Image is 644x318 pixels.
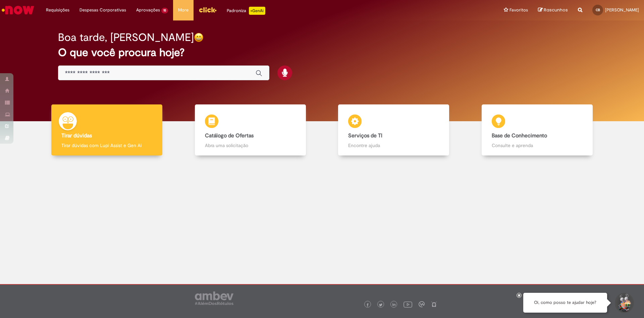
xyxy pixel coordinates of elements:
[492,142,583,149] p: Consulte e aprenda
[523,293,607,313] div: Oi, como posso te ajudar hoje?
[596,8,600,12] span: CB
[249,7,265,15] p: +GenAi
[348,142,439,149] p: Encontre ajuda
[366,303,369,307] img: logo_footer_facebook.png
[194,33,204,42] img: happy-face.png
[205,142,296,149] p: Abra uma solicitação
[614,293,634,313] button: Iniciar Conversa de Suporte
[404,300,412,309] img: logo_footer_youtube.png
[492,132,547,139] b: Base de Conhecimento
[136,7,160,13] span: Aprovações
[79,7,126,13] span: Despesas Corporativas
[227,7,265,15] div: Padroniza
[199,5,217,15] img: click_logo_yellow_360x200.png
[161,8,168,13] span: 15
[431,301,437,307] img: logo_footer_naosei.png
[178,7,189,13] span: More
[538,7,568,13] a: Rascunhos
[46,7,69,13] span: Requisições
[509,7,528,13] span: Favoritos
[58,47,586,58] h2: O que você procura hoje?
[419,301,425,307] img: logo_footer_workplace.png
[348,132,382,139] b: Serviços de TI
[35,104,179,156] a: Tirar dúvidas Tirar dúvidas com Lupi Assist e Gen Ai
[466,104,609,156] a: Base de Conhecimento Consulte e aprenda
[195,291,233,305] img: logo_footer_ambev_rotulo_gray.png
[392,303,396,307] img: logo_footer_linkedin.png
[322,104,466,156] a: Serviços de TI Encontre ajuda
[61,132,92,139] b: Tirar dúvidas
[605,7,639,13] span: [PERSON_NAME]
[61,142,152,149] p: Tirar dúvidas com Lupi Assist e Gen Ai
[205,132,254,139] b: Catálogo de Ofertas
[179,104,322,156] a: Catálogo de Ofertas Abra uma solicitação
[379,303,382,307] img: logo_footer_twitter.png
[1,3,35,17] img: ServiceNow
[58,32,194,43] h2: Boa tarde, [PERSON_NAME]
[544,7,568,13] span: Rascunhos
